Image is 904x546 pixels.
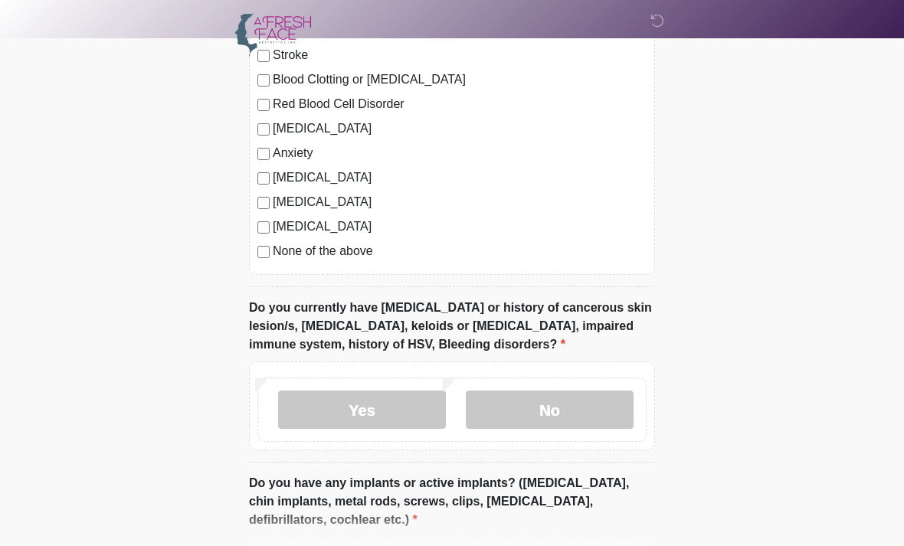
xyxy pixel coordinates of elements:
input: Red Blood Cell Disorder [257,99,270,111]
input: Anxiety [257,148,270,160]
label: Yes [278,391,446,429]
label: [MEDICAL_DATA] [273,193,647,211]
label: Blood Clotting or [MEDICAL_DATA] [273,70,647,89]
input: None of the above [257,246,270,258]
input: [MEDICAL_DATA] [257,221,270,234]
img: A Fresh Face Aesthetics Inc Logo [234,11,312,58]
input: [MEDICAL_DATA] [257,123,270,136]
label: Red Blood Cell Disorder [273,95,647,113]
input: [MEDICAL_DATA] [257,172,270,185]
label: None of the above [273,242,647,260]
label: No [466,391,634,429]
label: [MEDICAL_DATA] [273,217,647,236]
label: [MEDICAL_DATA] [273,119,647,138]
input: Blood Clotting or [MEDICAL_DATA] [257,74,270,87]
label: Anxiety [273,144,647,162]
label: Do you currently have [MEDICAL_DATA] or history of cancerous skin lesion/s, [MEDICAL_DATA], keloi... [249,299,655,354]
label: Do you have any implants or active implants? ([MEDICAL_DATA], chin implants, metal rods, screws, ... [249,474,655,529]
label: [MEDICAL_DATA] [273,168,647,187]
input: [MEDICAL_DATA] [257,197,270,209]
